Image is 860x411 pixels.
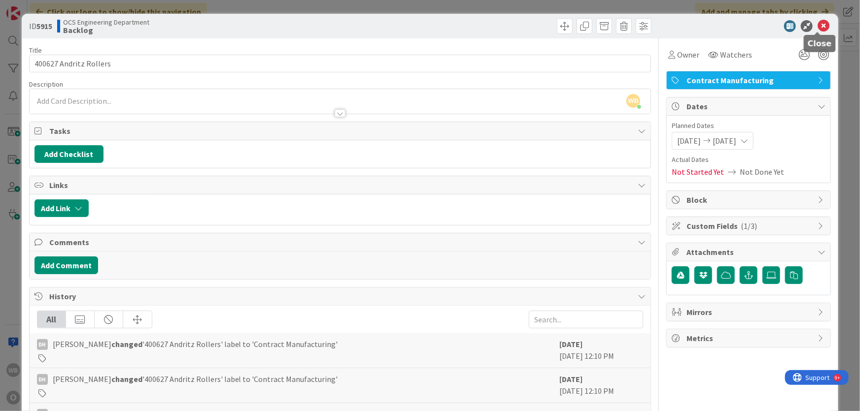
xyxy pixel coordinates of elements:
[808,39,832,48] h5: Close
[720,49,752,61] span: Watchers
[37,374,48,385] div: DH
[29,46,42,55] label: Title
[111,339,142,349] b: changed
[529,311,643,328] input: Search...
[741,221,757,231] span: ( 1/3 )
[559,339,583,349] b: [DATE]
[34,256,98,274] button: Add Comment
[559,338,643,363] div: [DATE] 12:10 PM
[687,100,813,112] span: Dates
[713,135,736,147] span: [DATE]
[49,125,633,137] span: Tasks
[63,26,149,34] b: Backlog
[687,246,813,258] span: Attachments
[687,194,813,206] span: Block
[29,20,52,32] span: ID
[559,373,643,398] div: [DATE] 12:10 PM
[687,74,813,86] span: Contract Manufacturing
[37,339,48,350] div: DH
[36,21,52,31] b: 5915
[687,220,813,232] span: Custom Fields
[687,332,813,344] span: Metrics
[111,374,142,384] b: changed
[21,1,45,13] span: Support
[29,80,63,89] span: Description
[34,145,103,163] button: Add Checklist
[626,94,640,108] span: WB
[37,311,66,328] div: All
[53,373,338,385] span: [PERSON_NAME] '400627 Andritz Rollers' label to 'Contract Manufacturing'
[677,49,699,61] span: Owner
[50,4,55,12] div: 9+
[672,155,826,165] span: Actual Dates
[672,166,724,178] span: Not Started Yet
[53,338,338,350] span: [PERSON_NAME] '400627 Andritz Rollers' label to 'Contract Manufacturing'
[29,55,652,72] input: type card name here...
[687,306,813,318] span: Mirrors
[559,374,583,384] b: [DATE]
[49,290,633,302] span: History
[49,236,633,248] span: Comments
[740,166,784,178] span: Not Done Yet
[677,135,701,147] span: [DATE]
[672,121,826,131] span: Planned Dates
[63,18,149,26] span: OCS Engineering Department
[49,179,633,191] span: Links
[34,199,89,217] button: Add Link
